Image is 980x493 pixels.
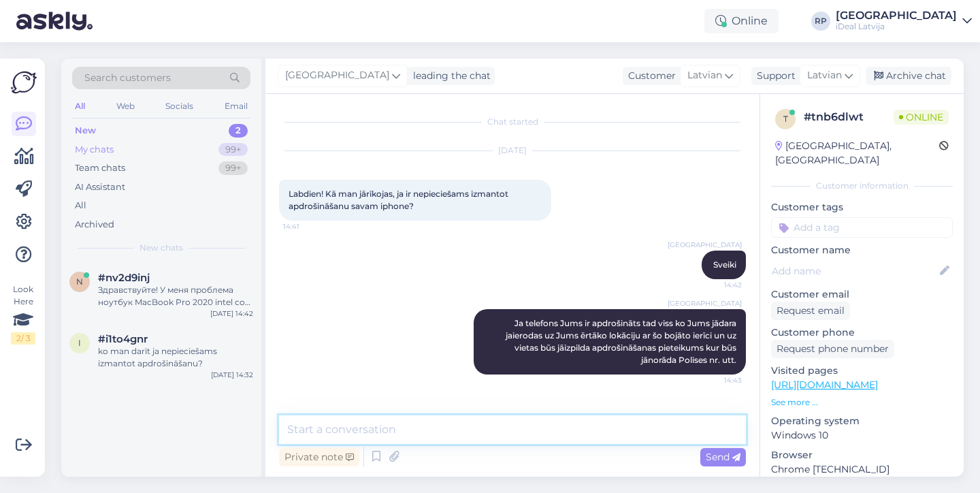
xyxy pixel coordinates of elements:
[771,325,953,340] p: Customer phone
[771,243,953,257] p: Customer name
[836,10,957,21] div: [GEOGRAPHIC_DATA]
[771,340,894,358] div: Request phone number
[11,69,37,95] img: Askly Logo
[218,143,248,157] div: 99+
[836,10,972,32] a: [GEOGRAPHIC_DATA]iDeal Latvija
[279,144,746,157] div: [DATE]
[668,298,742,308] span: [GEOGRAPHIC_DATA]
[623,69,676,83] div: Customer
[807,68,842,83] span: Latvian
[775,139,939,168] div: [GEOGRAPHIC_DATA], [GEOGRAPHIC_DATA]
[72,97,88,115] div: All
[691,280,742,290] span: 14:42
[222,97,250,115] div: Email
[691,375,742,385] span: 14:43
[771,396,953,409] p: See more ...
[771,200,953,214] p: Customer tags
[866,67,951,85] div: Archive chat
[98,284,253,308] div: Здравствуйте! У меня проблема ноутбук MacBook Pro 2020 intel core i5 экран трещал и не показ изоб...
[163,97,196,115] div: Socials
[75,180,125,194] div: AI Assistant
[713,259,736,270] span: Sveiki
[75,199,86,212] div: All
[704,9,779,33] div: Online
[771,287,953,302] p: Customer email
[211,370,253,380] div: [DATE] 14:32
[772,264,937,279] input: Add name
[218,161,248,175] div: 99+
[408,69,491,83] div: leading the chat
[836,21,957,32] div: iDeal Latvija
[140,242,183,254] span: New chats
[687,68,722,83] span: Latvian
[804,109,894,125] div: # tnb6dlwt
[283,221,334,232] span: 14:41
[78,338,81,348] span: i
[506,318,738,365] span: Ja telefons Jums ir apdrošināts tad viss ko Jums jādara jaierodas uz Jums ērtāko lokāciju ar šo b...
[289,189,510,211] span: Labdien! Kā man jārīkojas, ja ir nepieciešams izmantot apdrošināšanu savam iphone?
[229,124,248,138] div: 2
[771,414,953,428] p: Operating system
[11,283,35,345] div: Look Here
[751,69,796,83] div: Support
[894,110,949,125] span: Online
[75,161,125,175] div: Team chats
[114,97,137,115] div: Web
[706,451,740,463] span: Send
[771,180,953,192] div: Customer information
[811,12,830,31] div: RP
[783,114,788,124] span: t
[98,333,148,345] span: #i1to4gnr
[771,217,953,238] input: Add a tag
[771,302,850,320] div: Request email
[771,462,953,477] p: Chrome [TECHNICAL_ID]
[75,218,114,232] div: Archived
[771,448,953,462] p: Browser
[668,240,742,250] span: [GEOGRAPHIC_DATA]
[771,364,953,378] p: Visited pages
[84,71,171,85] span: Search customers
[285,68,389,83] span: [GEOGRAPHIC_DATA]
[76,276,83,287] span: n
[11,332,35,345] div: 2 / 3
[771,428,953,443] p: Windows 10
[98,345,253,370] div: ko man darīt ja nepieciešams izmantot apdrošināšanu?
[75,143,114,157] div: My chats
[771,379,878,391] a: [URL][DOMAIN_NAME]
[98,272,150,284] span: #nv2d9inj
[75,124,96,138] div: New
[279,116,746,128] div: Chat started
[210,308,253,319] div: [DATE] 14:42
[279,448,359,466] div: Private note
